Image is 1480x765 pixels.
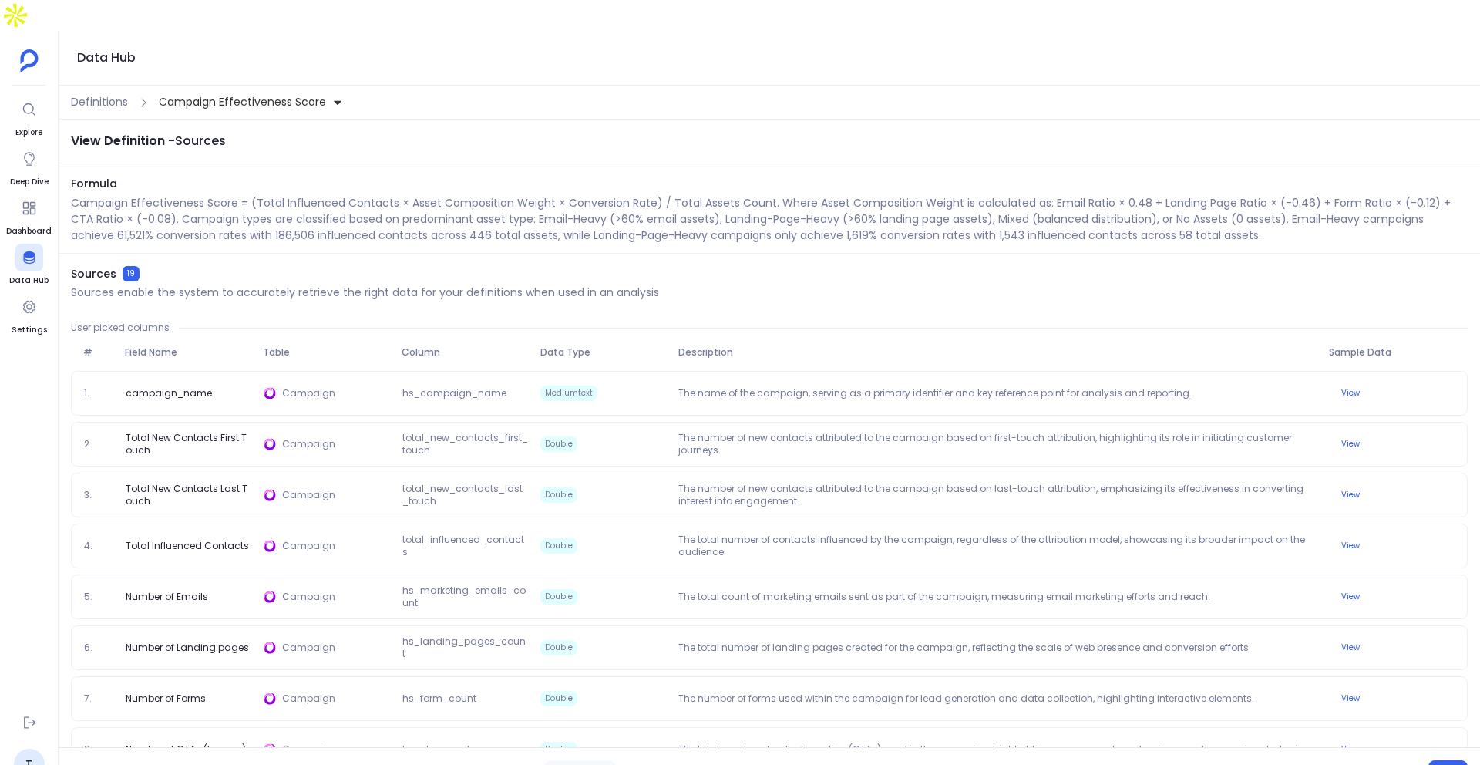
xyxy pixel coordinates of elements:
span: Campaign [282,642,389,654]
p: The total count of marketing emails sent as part of the campaign, measuring email marketing effor... [672,591,1322,603]
span: Definitions [71,94,128,110]
span: Double [540,487,577,503]
span: Campaign [282,591,389,603]
a: Settings [12,293,47,336]
button: View [1332,689,1369,708]
span: 6. [78,642,119,654]
span: Sources [175,132,226,150]
button: View [1332,537,1369,555]
img: petavue logo [20,49,39,72]
span: Double [540,691,577,706]
button: View [1332,435,1369,453]
span: View Definition - [71,132,175,150]
span: Total New Contacts First Touch [119,432,257,457]
p: The total number of contacts influenced by the campaign, regardless of the attribution model, sho... [672,534,1322,558]
span: # [77,346,119,359]
span: Description [672,346,1323,359]
span: total_new_contacts_last_touch [396,483,534,507]
p: Sources enable the system to accurately retrieve the right data for your definitions when used in... [71,285,659,300]
span: hs_marketing_emails_count [396,585,534,609]
span: 2. [78,438,119,450]
span: 7. [78,693,119,705]
span: Field Name [119,346,257,359]
span: Number of Emails [119,591,214,603]
button: View [1332,588,1369,606]
span: total_new_contacts_first_touch [396,432,534,457]
span: Mediumtext [540,386,597,401]
span: 19 [123,266,140,281]
span: 5. [78,591,119,603]
p: The number of forms used within the campaign for lead generation and data collection, highlightin... [672,693,1322,705]
span: Campaign [282,540,389,552]
span: Double [540,742,577,757]
a: Deep Dive [10,145,49,188]
button: View [1332,639,1369,657]
p: Campaign Effectiveness Score = (Total Influenced Contacts × Asset Composition Weight × Conversion... [71,195,1468,244]
p: The total number of landing pages created for the campaign, reflecting the scale of web presence ... [672,642,1322,654]
span: Dashboard [6,225,52,238]
span: 3. [78,489,119,501]
h1: Data Hub [77,47,136,69]
span: Formula [71,176,1468,192]
span: Double [540,538,577,554]
span: Number of Landing pages [119,642,255,654]
span: User picked columns [71,322,170,334]
span: hs_landing_pages_count [396,635,534,660]
span: total_influenced_contacts [396,534,534,558]
span: Campaign [282,489,389,501]
a: Dashboard [6,194,52,238]
span: hs_form_count [396,693,534,705]
span: Double [540,436,577,452]
span: Campaign [282,693,389,705]
span: Campaign [282,387,389,399]
span: Data Hub [9,275,49,287]
p: The number of new contacts attributed to the campaign based on first-touch attribution, highlight... [672,432,1322,457]
button: View [1332,486,1369,504]
span: Campaign [282,743,389,756]
span: 4. [78,540,119,552]
span: Double [540,640,577,655]
span: Sources [71,266,116,281]
span: Number of Forms [119,693,212,705]
span: Campaign Effectiveness Score [159,94,326,110]
span: Data Type [534,346,673,359]
span: 8. [78,743,119,756]
span: Column [395,346,534,359]
span: Deep Dive [10,176,49,188]
a: Data Hub [9,244,49,287]
span: Settings [12,324,47,336]
button: Campaign Effectiveness Score [156,89,346,115]
span: 1. [78,387,119,399]
span: campaign_name [119,387,218,399]
span: Number of CTAs (Legacy) [119,743,252,756]
button: View [1332,384,1369,403]
span: Total New Contacts Last Touch [119,483,257,507]
span: hs_cta_count [396,743,534,756]
p: The number of new contacts attributed to the campaign based on last-touch attribution, emphasizin... [672,483,1322,507]
span: Total Influenced Contacts [119,540,255,552]
span: Campaign [282,438,389,450]
p: The name of the campaign, serving as a primary identifier and key reference point for analysis an... [672,387,1322,399]
p: The total number of calls-to-action (CTAs) used in the campaign, highlighting engagement mechanis... [672,743,1322,756]
span: Double [540,589,577,605]
button: View [1332,740,1369,759]
span: Sample Data [1323,346,1461,359]
span: hs_campaign_name [396,387,534,399]
span: Table [257,346,395,359]
span: Explore [15,126,43,139]
a: Explore [15,96,43,139]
